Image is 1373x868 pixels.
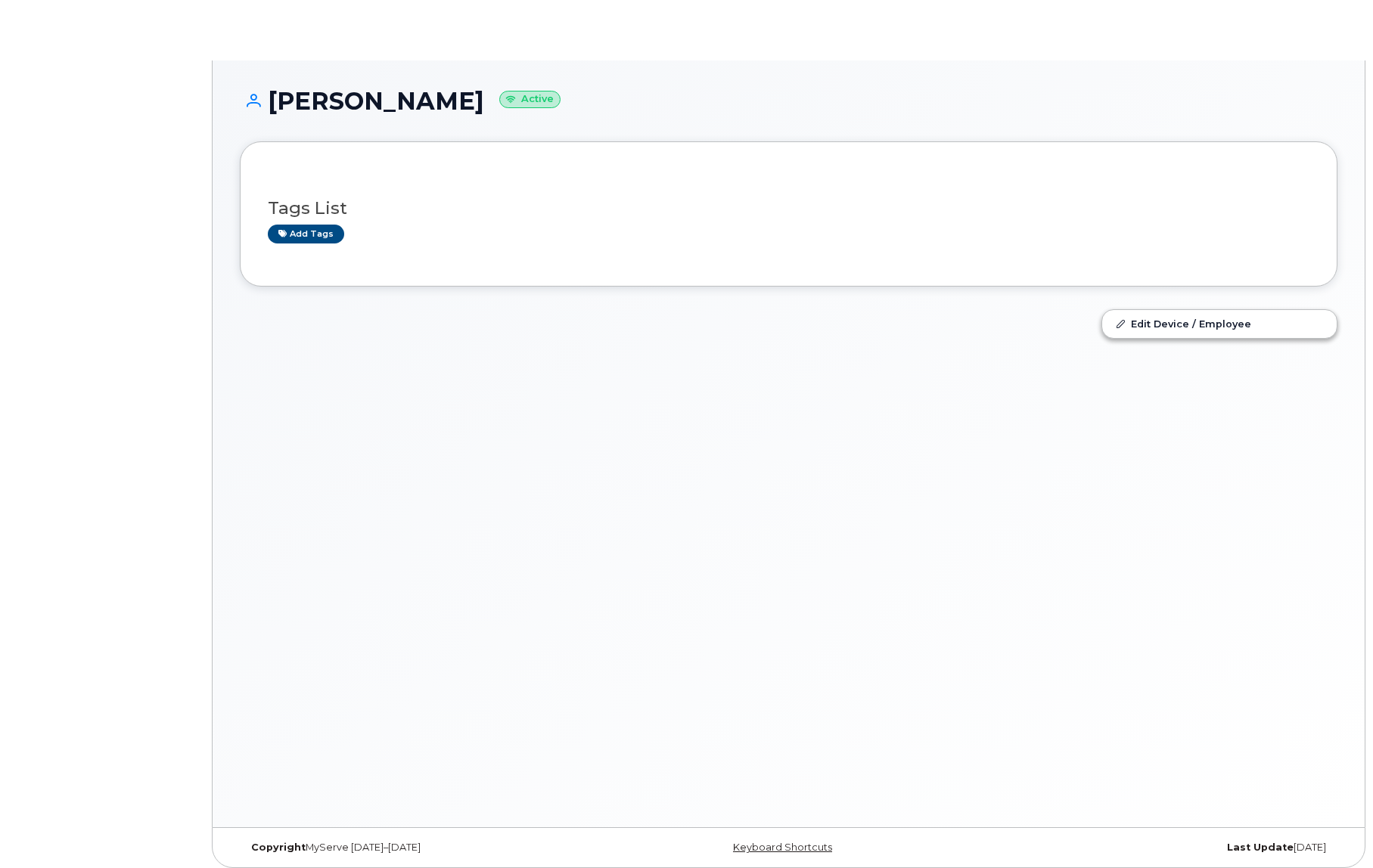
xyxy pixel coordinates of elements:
[268,199,1309,218] h3: Tags List
[733,842,832,853] a: Keyboard Shortcuts
[251,842,306,853] strong: Copyright
[240,842,606,854] div: MyServe [DATE]–[DATE]
[1102,310,1337,337] a: Edit Device / Employee
[499,91,561,108] small: Active
[240,88,1337,114] h1: [PERSON_NAME]
[971,842,1337,854] div: [DATE]
[268,225,344,243] a: Add tags
[1227,842,1294,853] strong: Last Update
